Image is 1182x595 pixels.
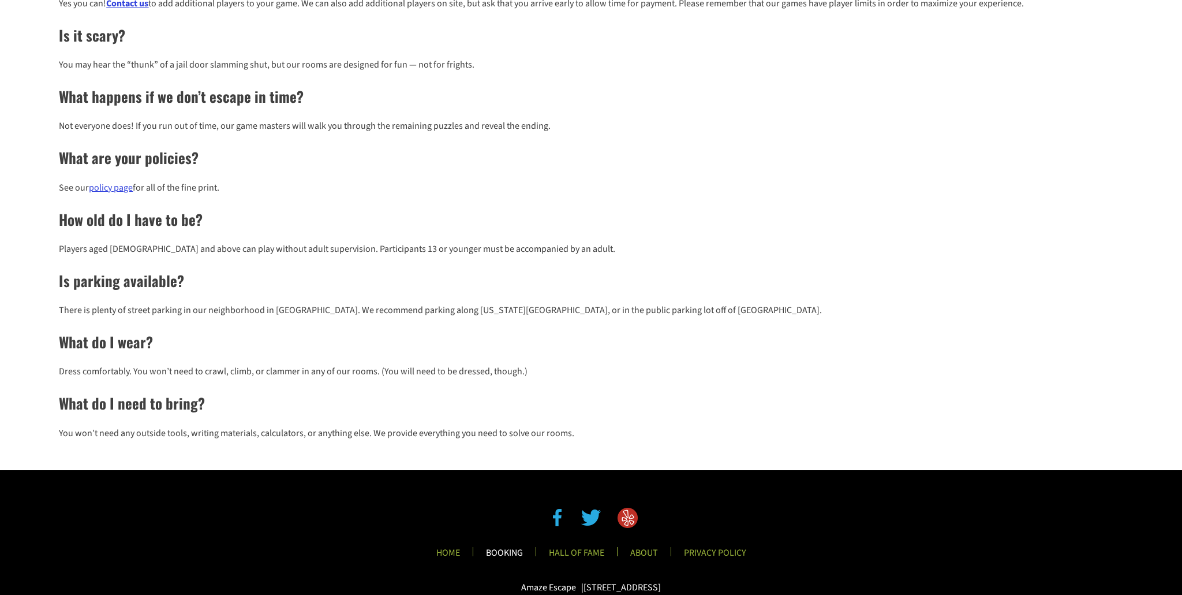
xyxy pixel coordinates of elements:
a: HOME [427,547,469,566]
h2: What are your policies? [59,147,1123,169]
a: HALL OF FAME [540,547,614,566]
p: Not everyone does! If you run out of time, our game masters will walk you through the remaining p... [59,119,1123,133]
h2: What do I need to bring? [59,392,1123,414]
p: Players aged [DEMOGRAPHIC_DATA] and above can play without adult supervision. Participants 13 or ... [59,242,1123,256]
h2: How old do I have to be? [59,209,1123,230]
a: ABOUT [621,547,667,566]
h2: What happens if we don’t escape in time? [59,85,1123,107]
p: You won’t need any outside tools, writing materials, calculators, or anything else. We provide ev... [59,426,1123,440]
a: BOOKING [477,547,532,566]
p: Dress comfortably. You won’t need to crawl, climb, or clammer in any of our rooms. (You will need... [59,365,1123,378]
p: See our for all of the fine print. [59,181,1123,195]
h2: Is it scary? [59,24,1123,46]
p: There is plenty of street parking in our neighborhood in [GEOGRAPHIC_DATA]. We recommend parking ... [59,303,1123,317]
a: PRIVACY POLICY [675,547,755,566]
a: policy page [89,181,133,194]
span: Amaze Escape | [521,581,583,594]
h2: What do I wear? [59,331,1123,353]
h2: Is parking available? [59,270,1123,292]
p: You may hear the “thunk” of a jail door slamming shut, but our rooms are designed for fun — not f... [59,58,1123,72]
